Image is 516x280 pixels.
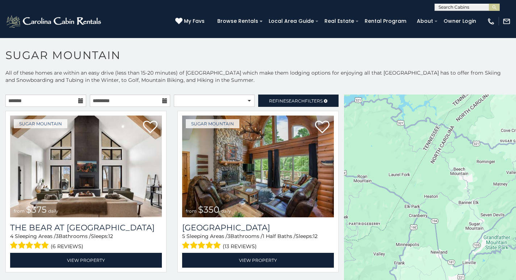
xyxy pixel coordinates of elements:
span: 1 Half Baths / [263,233,295,239]
a: Sugar Mountain [14,119,67,128]
a: [GEOGRAPHIC_DATA] [182,223,334,233]
span: $375 [26,204,47,215]
span: 12 [108,233,113,239]
img: Grouse Moor Lodge [182,116,334,217]
a: My Favs [175,17,206,25]
span: daily [48,208,58,214]
span: Search [286,98,305,104]
div: Sleeping Areas / Bathrooms / Sleeps: [10,233,162,251]
a: Local Area Guide [265,16,318,27]
a: Add to favorites [143,120,158,135]
a: Real Estate [321,16,358,27]
a: About [413,16,437,27]
span: 4 [10,233,13,239]
a: Add to favorites [315,120,330,135]
img: The Bear At Sugar Mountain [10,116,162,217]
a: RefineSearchFilters [258,95,339,107]
a: Sugar Mountain [186,119,239,128]
a: The Bear At [GEOGRAPHIC_DATA] [10,223,162,233]
h3: Grouse Moor Lodge [182,223,334,233]
a: Rental Program [361,16,410,27]
span: 3 [227,233,230,239]
img: mail-regular-white.png [503,17,511,25]
span: from [186,208,197,214]
span: 5 [182,233,185,239]
span: daily [221,208,231,214]
span: 3 [56,233,59,239]
img: White-1-2.png [5,14,103,29]
span: Refine Filters [269,98,323,104]
span: 12 [313,233,318,239]
span: from [14,208,25,214]
a: Grouse Moor Lodge from $350 daily [182,116,334,217]
span: My Favs [184,17,205,25]
a: Browse Rentals [214,16,262,27]
div: Sleeping Areas / Bathrooms / Sleeps: [182,233,334,251]
h3: The Bear At Sugar Mountain [10,223,162,233]
span: (6 reviews) [51,242,83,251]
a: The Bear At Sugar Mountain from $375 daily [10,116,162,217]
a: View Property [182,253,334,268]
span: (13 reviews) [223,242,257,251]
span: $350 [198,204,219,215]
a: Owner Login [440,16,480,27]
a: View Property [10,253,162,268]
img: phone-regular-white.png [487,17,495,25]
